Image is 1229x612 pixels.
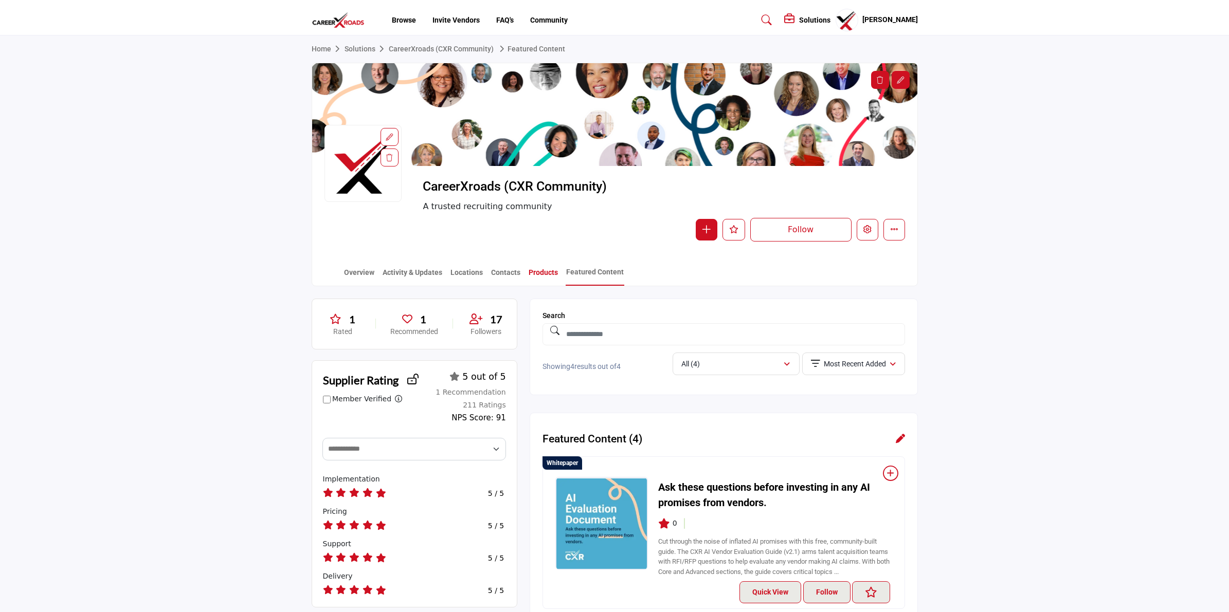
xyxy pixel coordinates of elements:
span: 5 out of 5 [462,372,505,382]
button: Edit company [857,219,878,240]
label: Member Verified [332,394,391,404]
h4: 5 / 5 [488,489,504,498]
p: Whitepaper [547,458,578,468]
a: Invite Vendors [432,16,480,24]
button: Quick View [739,581,801,603]
span: 1 [349,311,355,327]
a: Community [530,16,568,24]
img: site Logo [312,12,370,29]
p: Rated [324,327,362,337]
button: More details [883,219,905,240]
button: Show hide supplier dropdown [836,9,858,31]
a: Home [312,45,345,53]
h2: Supplier Rating [323,372,399,388]
button: Follow [803,581,851,603]
span: 4 [570,362,574,370]
span: 211 Ratings [463,401,506,409]
span: A trusted recruiting community [423,200,752,213]
span: How would you rate their implementation? [323,475,380,483]
a: Ask these questions before investing in any AI promises from vendors. [658,479,892,510]
button: All (4) [673,353,800,375]
button: Like [722,219,745,240]
div: Aspect Ratio:1:1,Size:400x400px [381,128,399,146]
button: Most Recent Added [802,353,905,375]
button: Follow [750,218,852,242]
h2: Featured Content (4) [543,433,642,446]
img: Ask these questions before investing in any AI promises from vendors. [556,477,647,570]
p: All (4) [681,359,700,369]
p: Showing results out of [543,362,666,372]
a: Products [528,267,558,285]
p: Recommended [390,327,438,337]
span: 4 [617,362,621,370]
span: 1 Recommendation [436,388,505,396]
h4: 5 / 5 [488,586,504,595]
span: 0 [673,518,677,529]
a: FAQ's [496,16,514,24]
h5: Solutions [799,15,830,25]
h4: 5 / 5 [488,554,504,563]
span: How would you rate their delivery? [323,572,353,580]
h5: [PERSON_NAME] [862,15,918,25]
span: CareerXroads (CXR Community) [423,178,655,195]
div: Solutions [784,14,830,26]
a: Activity & Updates [382,267,443,285]
a: Overview [344,267,375,285]
p: Most Recent Added [824,359,886,369]
p: Quick View [752,587,788,598]
a: Cut through the noise of inflated AI promises with this free, community-built guide. The CXR AI V... [658,537,890,576]
h4: 5 / 5 [488,522,504,530]
button: Like Resources [852,581,890,603]
a: Locations [450,267,483,285]
a: CareerXroads (CXR Community) [389,45,494,53]
a: Solutions [345,45,389,53]
a: Contacts [491,267,521,285]
a: Search [751,12,779,28]
a: Browse [392,16,416,24]
p: Follow [816,587,838,598]
a: Featured Content [566,267,624,286]
span: 17 [490,311,502,327]
div: Aspect Ratio:6:1,Size:1200x200px [892,71,910,89]
span: How would you rate their pricing? [323,507,347,515]
a: Ask these questions before investing in any AI promises from vendors. [555,477,648,569]
span: 1 [420,311,426,327]
div: NPS Score: 91 [451,412,505,424]
p: Followers [467,327,504,337]
h1: Search [543,311,905,320]
span: How would you rate their support? [323,540,351,548]
a: Featured Content [496,45,565,53]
